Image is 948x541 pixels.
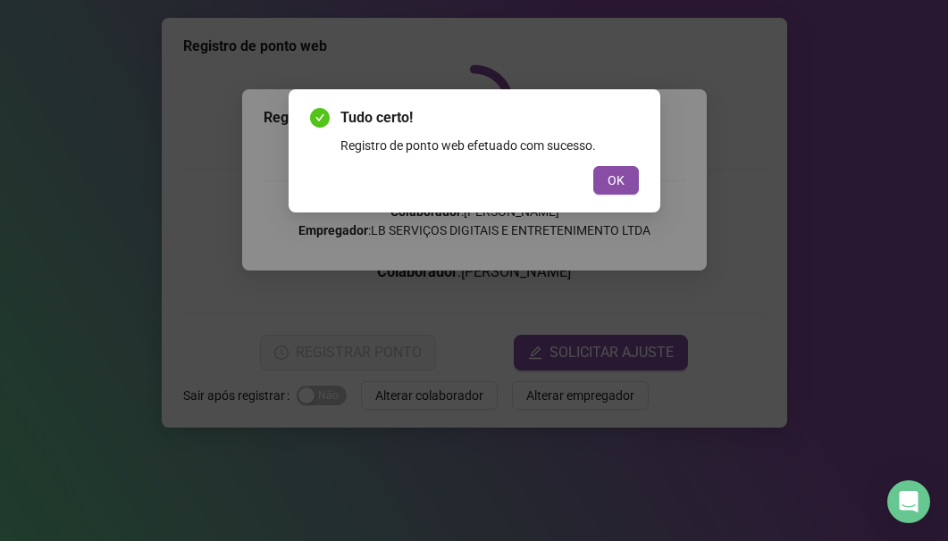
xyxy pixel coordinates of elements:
button: OK [593,166,639,195]
div: Open Intercom Messenger [887,480,930,523]
div: Registro de ponto web efetuado com sucesso. [340,136,639,155]
span: Tudo certo! [340,107,639,129]
span: OK [608,171,625,190]
span: check-circle [310,108,330,128]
